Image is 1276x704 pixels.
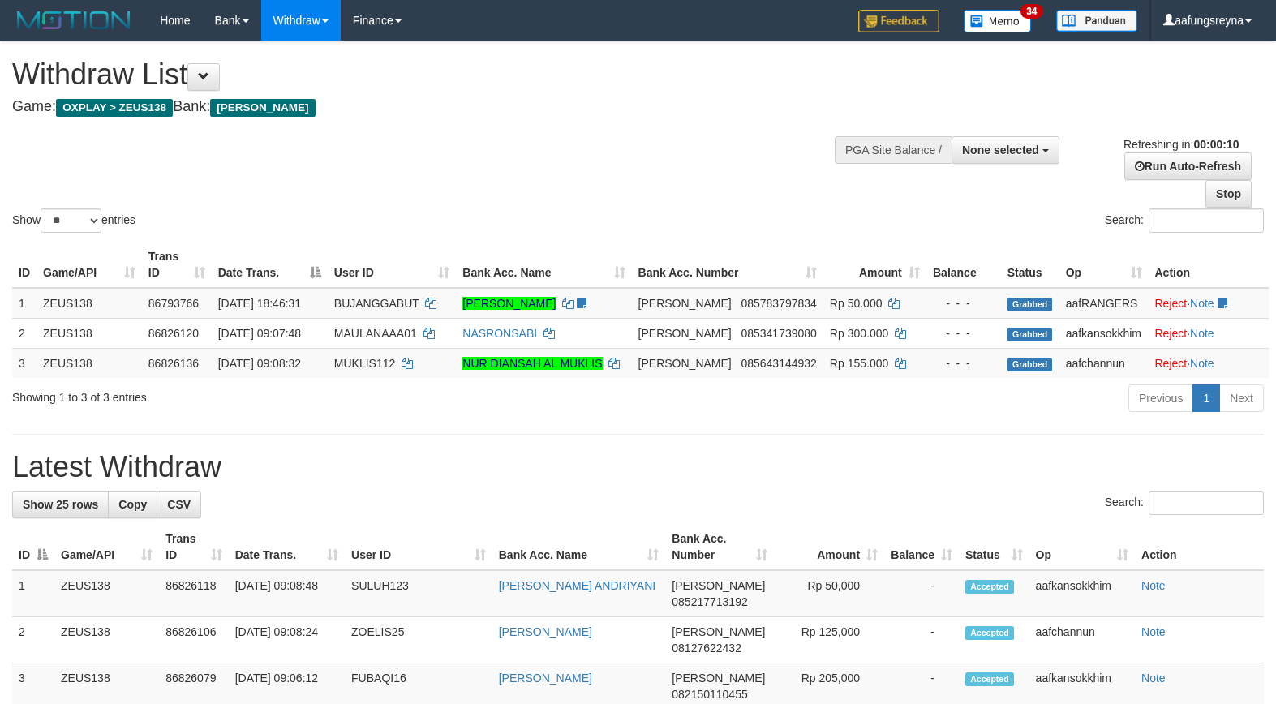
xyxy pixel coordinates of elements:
[1029,524,1135,570] th: Op: activate to sort column ascending
[12,451,1264,483] h1: Latest Withdraw
[962,144,1039,157] span: None selected
[492,524,666,570] th: Bank Acc. Name: activate to sort column ascending
[12,570,54,617] td: 1
[108,491,157,518] a: Copy
[1007,298,1053,311] span: Grabbed
[1141,579,1166,592] a: Note
[1059,242,1149,288] th: Op: activate to sort column ascending
[167,498,191,511] span: CSV
[672,672,765,685] span: [PERSON_NAME]
[741,327,816,340] span: Copy 085341739080 to clipboard
[229,570,345,617] td: [DATE] 09:08:48
[774,617,884,663] td: Rp 125,000
[218,357,301,370] span: [DATE] 09:08:32
[933,325,995,341] div: - - -
[926,242,1001,288] th: Balance
[462,327,537,340] a: NASRONSABI
[499,579,655,592] a: [PERSON_NAME] ANDRIYANI
[345,570,492,617] td: SULUH123
[1059,348,1149,378] td: aafchannun
[12,383,519,406] div: Showing 1 to 3 of 3 entries
[672,625,765,638] span: [PERSON_NAME]
[1007,358,1053,371] span: Grabbed
[1059,318,1149,348] td: aafkansokkhim
[12,617,54,663] td: 2
[12,58,835,91] h1: Withdraw List
[1056,10,1137,32] img: panduan.png
[148,297,199,310] span: 86793766
[741,357,816,370] span: Copy 085643144932 to clipboard
[964,10,1032,32] img: Button%20Memo.svg
[830,357,888,370] span: Rp 155.000
[148,357,199,370] span: 86826136
[1007,328,1053,341] span: Grabbed
[12,8,135,32] img: MOTION_logo.png
[1059,288,1149,319] td: aafRANGERS
[1190,297,1214,310] a: Note
[148,327,199,340] span: 86826120
[638,357,732,370] span: [PERSON_NAME]
[41,208,101,233] select: Showentries
[884,570,959,617] td: -
[334,297,419,310] span: BUJANGGABUT
[672,595,747,608] span: Copy 085217713192 to clipboard
[157,491,201,518] a: CSV
[345,524,492,570] th: User ID: activate to sort column ascending
[830,327,888,340] span: Rp 300.000
[345,617,492,663] td: ZOELIS25
[835,136,952,164] div: PGA Site Balance /
[334,327,417,340] span: MAULANAAA01
[1141,625,1166,638] a: Note
[12,288,37,319] td: 1
[159,617,228,663] td: 86826106
[965,672,1014,686] span: Accepted
[1155,327,1188,340] a: Reject
[37,242,142,288] th: Game/API: activate to sort column ascending
[1149,288,1270,319] td: ·
[1123,138,1239,151] span: Refreshing in:
[884,617,959,663] td: -
[210,99,315,117] span: [PERSON_NAME]
[334,357,395,370] span: MUKLIS112
[1149,348,1270,378] td: ·
[12,318,37,348] td: 2
[229,524,345,570] th: Date Trans.: activate to sort column ascending
[499,625,592,638] a: [PERSON_NAME]
[1001,242,1059,288] th: Status
[1193,138,1239,151] strong: 00:00:10
[884,524,959,570] th: Balance: activate to sort column ascending
[462,357,602,370] a: NUR DIANSAH AL MUKLIS
[665,524,774,570] th: Bank Acc. Number: activate to sort column ascending
[632,242,823,288] th: Bank Acc. Number: activate to sort column ascending
[774,524,884,570] th: Amount: activate to sort column ascending
[1155,297,1188,310] a: Reject
[12,348,37,378] td: 3
[212,242,328,288] th: Date Trans.: activate to sort column descending
[37,348,142,378] td: ZEUS138
[1029,617,1135,663] td: aafchannun
[218,297,301,310] span: [DATE] 18:46:31
[1124,152,1252,180] a: Run Auto-Refresh
[12,242,37,288] th: ID
[1029,570,1135,617] td: aafkansokkhim
[12,208,135,233] label: Show entries
[1155,357,1188,370] a: Reject
[23,498,98,511] span: Show 25 rows
[499,672,592,685] a: [PERSON_NAME]
[933,355,995,371] div: - - -
[823,242,926,288] th: Amount: activate to sort column ascending
[1192,384,1220,412] a: 1
[159,524,228,570] th: Trans ID: activate to sort column ascending
[54,617,159,663] td: ZEUS138
[952,136,1059,164] button: None selected
[1149,208,1264,233] input: Search:
[830,297,883,310] span: Rp 50.000
[37,288,142,319] td: ZEUS138
[118,498,147,511] span: Copy
[12,99,835,115] h4: Game: Bank:
[672,688,747,701] span: Copy 082150110455 to clipboard
[328,242,457,288] th: User ID: activate to sort column ascending
[159,570,228,617] td: 86826118
[858,10,939,32] img: Feedback.jpg
[1105,208,1264,233] label: Search:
